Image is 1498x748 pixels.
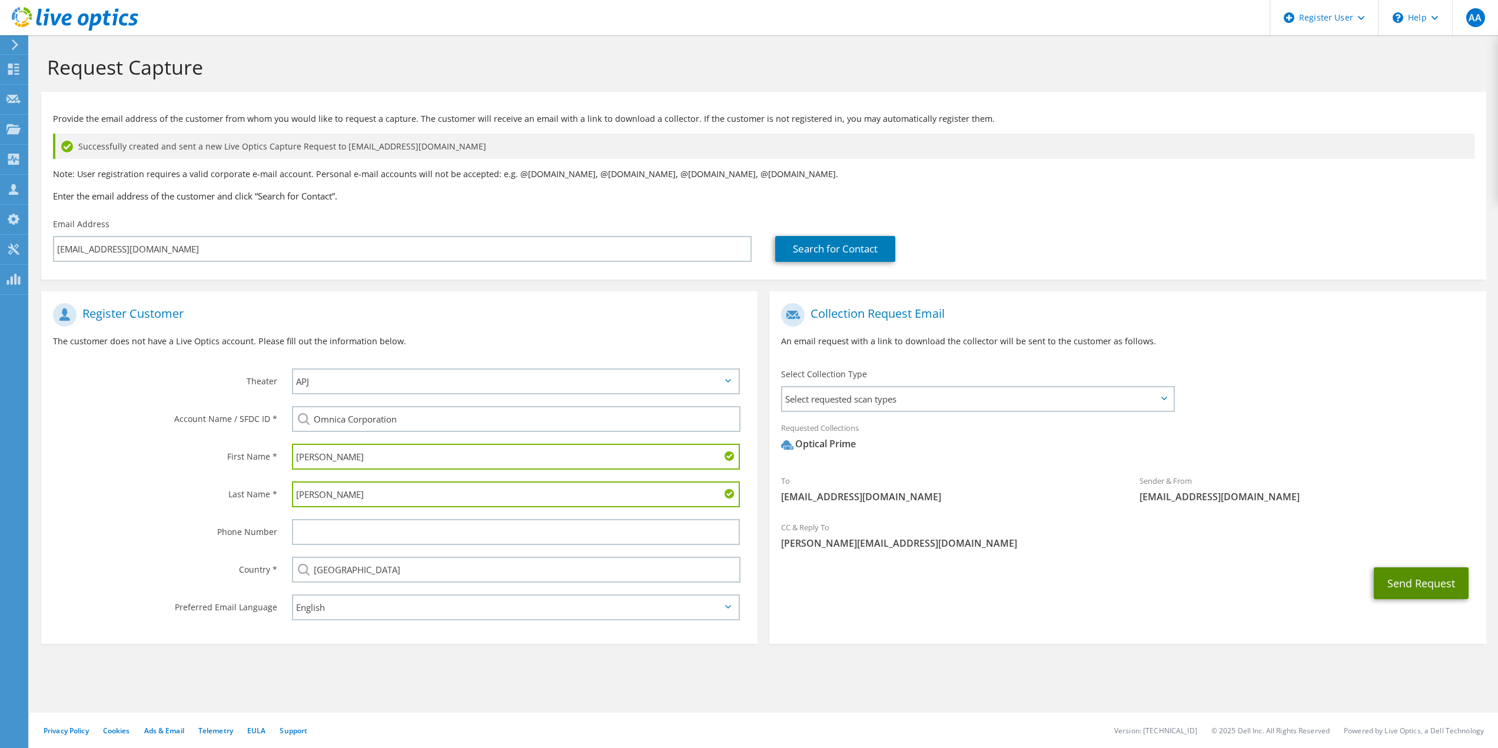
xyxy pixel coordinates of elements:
[1211,726,1330,736] li: © 2025 Dell Inc. All Rights Reserved
[781,368,867,380] label: Select Collection Type
[1140,490,1474,503] span: [EMAIL_ADDRESS][DOMAIN_NAME]
[47,55,1474,79] h1: Request Capture
[103,726,130,736] a: Cookies
[198,726,233,736] a: Telemetry
[1374,567,1469,599] button: Send Request
[1114,726,1197,736] li: Version: [TECHNICAL_ID]
[53,368,277,387] label: Theater
[1466,8,1485,27] span: AA
[44,726,89,736] a: Privacy Policy
[78,140,486,153] span: Successfully created and sent a new Live Optics Capture Request to [EMAIL_ADDRESS][DOMAIN_NAME]
[775,236,895,262] a: Search for Contact
[53,444,277,463] label: First Name *
[53,112,1474,125] p: Provide the email address of the customer from whom you would like to request a capture. The cust...
[781,490,1116,503] span: [EMAIL_ADDRESS][DOMAIN_NAME]
[53,190,1474,202] h3: Enter the email address of the customer and click “Search for Contact”.
[781,437,856,451] div: Optical Prime
[53,168,1474,181] p: Note: User registration requires a valid corporate e-mail account. Personal e-mail accounts will ...
[1344,726,1484,736] li: Powered by Live Optics, a Dell Technology
[53,594,277,613] label: Preferred Email Language
[1393,12,1403,23] svg: \n
[769,415,1486,463] div: Requested Collections
[1128,468,1486,509] div: Sender & From
[782,387,1173,411] span: Select requested scan types
[53,303,740,327] h1: Register Customer
[280,726,307,736] a: Support
[781,303,1468,327] h1: Collection Request Email
[53,218,109,230] label: Email Address
[53,481,277,500] label: Last Name *
[144,726,184,736] a: Ads & Email
[53,335,746,348] p: The customer does not have a Live Optics account. Please fill out the information below.
[53,519,277,538] label: Phone Number
[769,468,1128,509] div: To
[769,515,1486,556] div: CC & Reply To
[247,726,265,736] a: EULA
[781,335,1474,348] p: An email request with a link to download the collector will be sent to the customer as follows.
[53,557,277,576] label: Country *
[781,537,1474,550] span: [PERSON_NAME][EMAIL_ADDRESS][DOMAIN_NAME]
[53,406,277,425] label: Account Name / SFDC ID *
